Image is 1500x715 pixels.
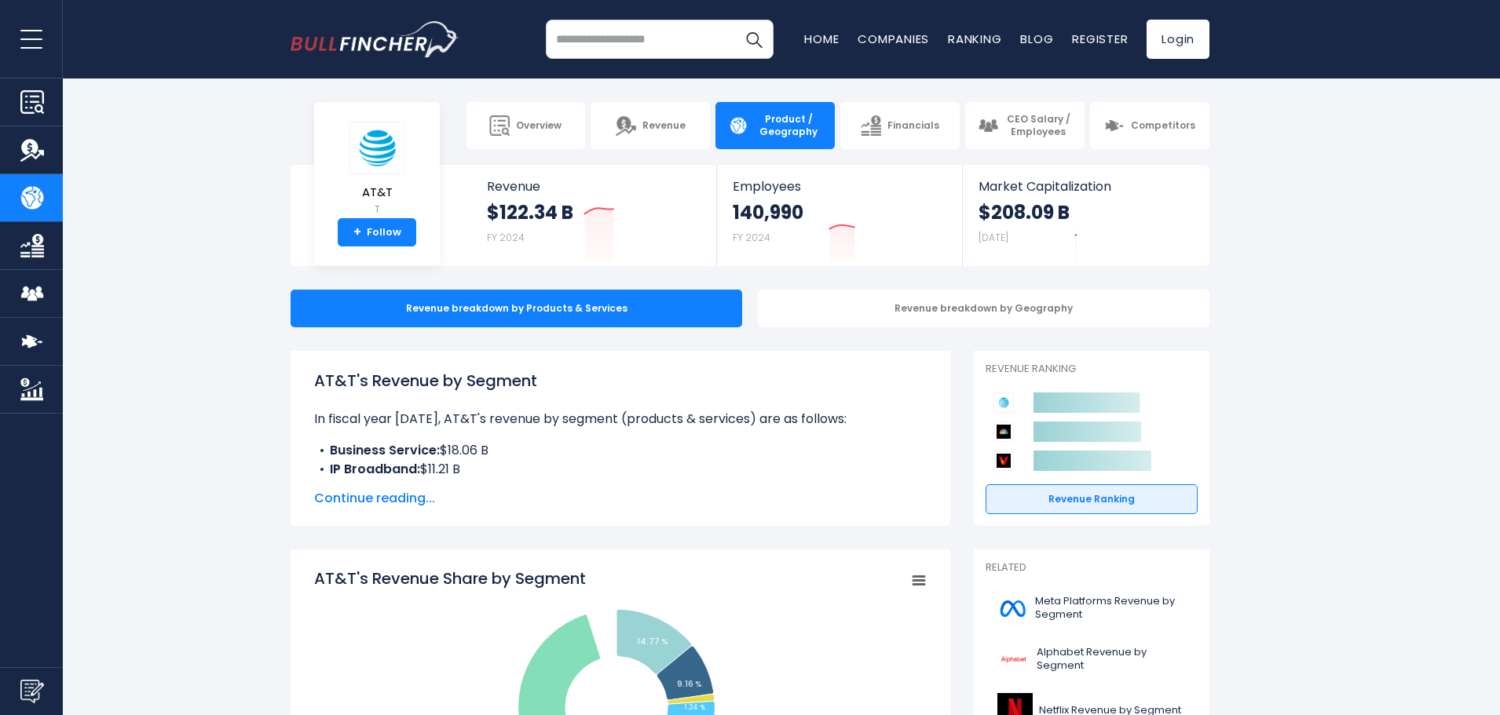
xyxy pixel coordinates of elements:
[314,567,586,589] tspan: AT&T's Revenue Share by Segment
[995,642,1032,677] img: GOOGL logo
[349,186,404,199] span: AT&T
[591,102,710,149] a: Revenue
[733,179,946,194] span: Employees
[314,441,927,460] li: $18.06 B
[887,119,939,132] span: Financials
[840,102,960,149] a: Financials
[858,31,929,47] a: Companies
[338,218,416,246] a: +Follow
[349,121,405,219] a: AT&T T
[733,231,770,244] small: FY 2024
[755,113,822,137] span: Product / Geography
[291,21,459,57] a: Go to homepage
[963,165,1208,266] a: Market Capitalization $208.09 B [DATE]
[471,165,717,266] a: Revenue $122.34 B FY 2024
[487,200,573,224] strong: $122.34 B
[979,200,1070,224] strong: $208.09 B
[637,636,668,648] tspan: 14.77 %
[993,421,1014,442] img: Comcast Corporation competitors logo
[516,119,562,132] span: Overview
[979,231,1008,244] small: [DATE]
[291,21,459,57] img: bullfincher logo
[1131,119,1195,132] span: Competitors
[715,102,835,149] a: Product / Geography
[979,179,1192,194] span: Market Capitalization
[1020,31,1053,47] a: Blog
[487,179,701,194] span: Revenue
[1090,102,1209,149] a: Competitors
[487,231,525,244] small: FY 2024
[677,678,702,690] tspan: 9.16 %
[314,410,927,429] p: In fiscal year [DATE], AT&T's revenue by segment (products & services) are as follows:
[993,392,1014,413] img: AT&T competitors logo
[685,703,705,712] tspan: 1.24 %
[717,165,961,266] a: Employees 140,990 FY 2024
[314,369,927,392] h1: AT&T's Revenue by Segment
[948,31,1001,47] a: Ranking
[986,638,1198,681] a: Alphabet Revenue by Segment
[986,561,1198,575] p: Related
[734,20,774,59] button: Search
[1037,646,1188,673] span: Alphabet Revenue by Segment
[330,460,420,478] b: IP Broadband:
[1035,595,1188,622] span: Meta Platforms Revenue by Segment
[1147,20,1209,59] a: Login
[965,102,1085,149] a: CEO Salary / Employees
[993,451,1014,471] img: Verizon Communications competitors logo
[995,591,1030,626] img: META logo
[804,31,839,47] a: Home
[314,460,927,479] li: $11.21 B
[733,200,803,224] strong: 140,990
[353,225,361,239] strong: +
[758,290,1209,327] div: Revenue breakdown by Geography
[349,202,404,217] small: T
[314,489,927,508] span: Continue reading...
[291,290,742,327] div: Revenue breakdown by Products & Services
[642,119,686,132] span: Revenue
[986,363,1198,376] p: Revenue Ranking
[986,484,1198,514] a: Revenue Ranking
[1004,113,1072,137] span: CEO Salary / Employees
[1072,31,1128,47] a: Register
[330,441,440,459] b: Business Service:
[986,587,1198,630] a: Meta Platforms Revenue by Segment
[466,102,586,149] a: Overview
